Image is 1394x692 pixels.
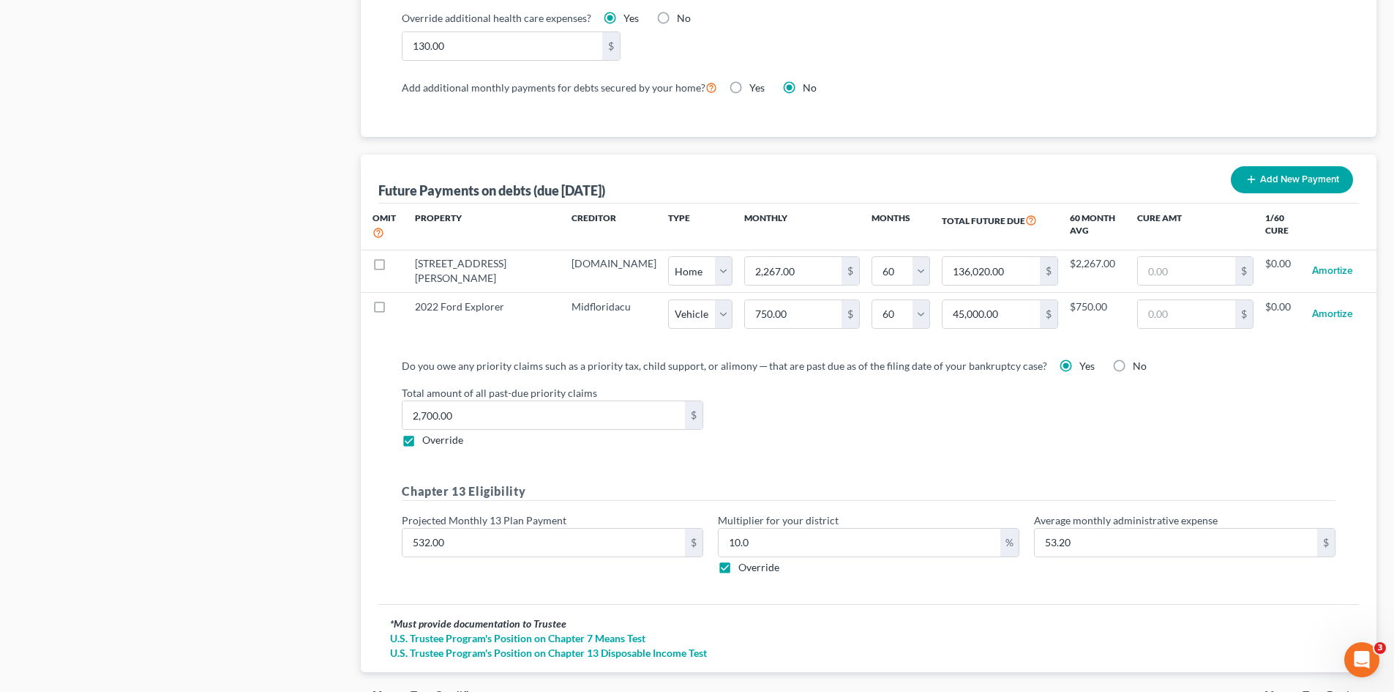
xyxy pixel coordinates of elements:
[1040,300,1057,328] div: $
[1231,166,1353,193] button: Add New Payment
[719,529,1000,557] input: 0.00
[1265,250,1300,292] td: $0.00
[402,78,717,96] label: Add additional monthly payments for debts secured by your home?
[1312,256,1353,286] button: Amortize
[718,513,839,528] label: Multiplier for your district
[390,646,1347,661] a: U.S. Trustee Program's Position on Chapter 13 Disposable Income Test
[402,483,1335,501] h5: Chapter 13 Eligibility
[1070,204,1125,250] th: 60 Month Avg
[1138,257,1235,285] input: 0.00
[390,617,1347,631] div: Must provide documentation to Trustee
[1070,293,1125,335] td: $750.00
[403,293,559,335] td: 2022 Ford Explorer
[943,257,1040,285] input: 0.00
[403,204,559,250] th: Property
[378,182,605,199] div: Future Payments on debts (due [DATE])
[685,401,702,429] div: $
[1312,300,1353,329] button: Amortize
[560,204,668,250] th: Creditor
[745,257,842,285] input: 0.00
[943,300,1040,328] input: 0.00
[1374,642,1386,654] span: 3
[1035,529,1317,557] input: 0.00
[403,250,559,292] td: [STREET_ADDRESS][PERSON_NAME]
[803,81,817,94] span: No
[390,631,1347,646] a: U.S. Trustee Program's Position on Chapter 7 Means Test
[732,204,872,250] th: Monthly
[623,12,639,24] span: Yes
[1138,300,1235,328] input: 0.00
[402,401,685,429] input: 0.00
[685,529,702,557] div: $
[745,300,842,328] input: 0.00
[749,81,765,94] span: Yes
[1125,204,1265,250] th: Cure Amt
[1133,360,1147,372] span: No
[402,32,602,60] input: 0.00
[1235,257,1253,285] div: $
[560,293,668,335] td: Midfloridacu
[738,561,779,573] span: Override
[402,10,591,26] label: Override additional health care expenses?
[1235,300,1253,328] div: $
[394,385,1343,401] label: Total amount of all past-due priority claims
[1265,204,1300,250] th: 1/60 Cure
[1070,250,1125,292] td: $2,267.00
[1079,360,1095,372] span: Yes
[668,204,732,250] th: Type
[560,250,668,292] td: [DOMAIN_NAME]
[361,204,403,250] th: Omit
[402,358,1047,373] label: Do you owe any priority claims such as a priority tax, child support, or alimony ─ that are past ...
[1040,257,1057,285] div: $
[1344,642,1379,677] iframe: Intercom live chat
[422,434,463,446] span: Override
[1265,293,1300,335] td: $0.00
[842,300,859,328] div: $
[872,204,930,250] th: Months
[842,257,859,285] div: $
[1317,529,1335,557] div: $
[1000,529,1019,557] div: %
[402,513,566,528] label: Projected Monthly 13 Plan Payment
[930,204,1070,250] th: Total Future Due
[402,529,685,557] input: 0.00
[1034,513,1218,528] label: Average monthly administrative expense
[677,12,691,24] span: No
[602,32,620,60] div: $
